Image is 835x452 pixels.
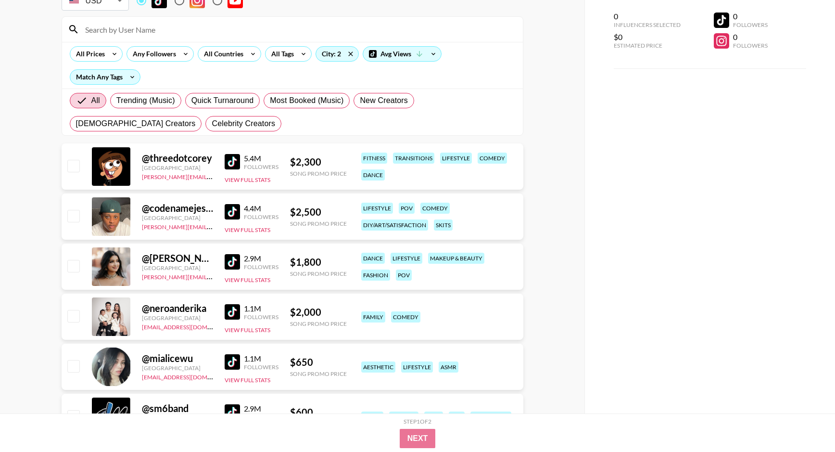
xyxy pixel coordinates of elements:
[389,412,418,423] div: comedy
[142,214,213,221] div: [GEOGRAPHIC_DATA]
[361,220,428,231] div: diy/art/satisfaction
[91,95,100,106] span: All
[470,412,511,423] div: alternative
[198,47,245,61] div: All Countries
[244,304,278,313] div: 1.1M
[361,311,385,323] div: family
[290,256,347,268] div: $ 1,800
[142,164,213,171] div: [GEOGRAPHIC_DATA]
[244,204,278,213] div: 4.4M
[614,42,681,49] div: Estimated Price
[244,263,278,271] div: Followers
[225,354,240,370] img: TikTok
[76,118,196,129] span: [DEMOGRAPHIC_DATA] Creators
[361,253,385,264] div: dance
[290,406,347,418] div: $ 600
[440,153,472,164] div: lifestyle
[70,70,140,84] div: Match Any Tags
[733,12,768,21] div: 0
[244,213,278,220] div: Followers
[142,352,213,364] div: @ mialicewu
[290,206,347,218] div: $ 2,500
[434,220,453,231] div: skits
[142,171,376,181] a: [PERSON_NAME][EMAIL_ADDRESS][PERSON_NAME][PERSON_NAME][DOMAIN_NAME]
[733,32,768,42] div: 0
[391,311,420,323] div: comedy
[361,169,385,181] div: dance
[478,153,507,164] div: comedy
[225,326,270,334] button: View Full Stats
[225,404,240,420] img: TikTok
[270,95,343,106] span: Most Booked (Music)
[361,362,395,373] div: aesthetic
[733,21,768,28] div: Followers
[142,202,213,214] div: @ codenamejesse
[212,118,275,129] span: Celebrity Creators
[361,412,383,423] div: music
[70,47,107,61] div: All Prices
[360,95,408,106] span: New Creators
[225,204,240,220] img: TikTok
[142,302,213,314] div: @ neroanderika
[428,253,484,264] div: makeup & beauty
[787,404,823,440] iframe: Drift Widget Chat Controller
[225,376,270,384] button: View Full Stats
[290,170,347,177] div: Song Promo Price
[142,322,239,331] a: [EMAIL_ADDRESS][DOMAIN_NAME]
[424,412,443,423] div: skits
[244,154,278,163] div: 5.4M
[225,176,270,183] button: View Full Stats
[142,314,213,322] div: [GEOGRAPHIC_DATA]
[142,221,284,231] a: [PERSON_NAME][EMAIL_ADDRESS][DOMAIN_NAME]
[266,47,296,61] div: All Tags
[244,363,278,371] div: Followers
[393,153,434,164] div: transitions
[290,370,347,377] div: Song Promo Price
[225,276,270,284] button: View Full Stats
[244,163,278,170] div: Followers
[290,356,347,368] div: $ 650
[363,47,441,61] div: Avg Views
[127,47,178,61] div: Any Followers
[614,32,681,42] div: $0
[142,264,213,271] div: [GEOGRAPHIC_DATA]
[142,364,213,372] div: [GEOGRAPHIC_DATA]
[420,203,450,214] div: comedy
[391,253,422,264] div: lifestyle
[439,362,458,373] div: asmr
[225,226,270,233] button: View Full Stats
[142,402,213,414] div: @ sm6band
[225,304,240,320] img: TikTok
[361,203,393,214] div: lifestyle
[449,412,465,423] div: pov
[361,270,390,281] div: fashion
[361,153,387,164] div: fitness
[79,22,517,37] input: Search by User Name
[191,95,254,106] span: Quick Turnaround
[290,320,347,327] div: Song Promo Price
[244,354,278,363] div: 1.1M
[290,220,347,227] div: Song Promo Price
[290,270,347,277] div: Song Promo Price
[225,254,240,270] img: TikTok
[401,362,433,373] div: lifestyle
[244,404,278,413] div: 2.9M
[116,95,175,106] span: Trending (Music)
[316,47,358,61] div: City: 2
[244,254,278,263] div: 2.9M
[290,156,347,168] div: $ 2,300
[733,42,768,49] div: Followers
[244,313,278,321] div: Followers
[404,418,431,425] div: Step 1 of 2
[290,306,347,318] div: $ 2,000
[396,270,412,281] div: pov
[399,203,415,214] div: pov
[142,152,213,164] div: @ threedotcorey
[614,21,681,28] div: Influencers Selected
[142,252,213,264] div: @ [PERSON_NAME].reghuram
[142,271,284,281] a: [PERSON_NAME][EMAIL_ADDRESS][DOMAIN_NAME]
[225,154,240,169] img: TikTok
[400,429,436,448] button: Next
[142,372,239,381] a: [EMAIL_ADDRESS][DOMAIN_NAME]
[614,12,681,21] div: 0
